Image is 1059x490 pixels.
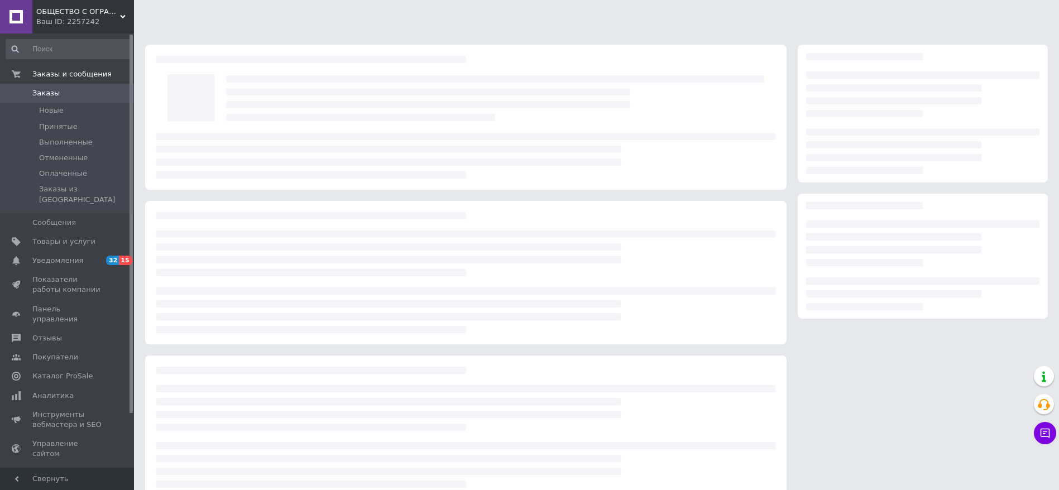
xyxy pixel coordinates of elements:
[32,410,103,430] span: Инструменты вебмастера и SEO
[1034,422,1056,444] button: Чат с покупателем
[32,256,83,266] span: Уведомления
[32,439,103,459] span: Управление сайтом
[32,88,60,98] span: Заказы
[119,256,132,265] span: 15
[39,169,87,179] span: Оплаченные
[32,275,103,295] span: Показатели работы компании
[39,153,88,163] span: Отмененные
[106,256,119,265] span: 32
[39,137,93,147] span: Выполненные
[6,39,132,59] input: Поиск
[32,333,62,343] span: Отзывы
[32,391,74,401] span: Аналитика
[32,371,93,381] span: Каталог ProSale
[39,122,78,132] span: Принятые
[32,69,112,79] span: Заказы и сообщения
[39,184,131,204] span: Заказы из [GEOGRAPHIC_DATA]
[32,218,76,228] span: Сообщения
[39,105,64,116] span: Новые
[32,237,95,247] span: Товары и услуги
[32,352,78,362] span: Покупатели
[32,304,103,324] span: Панель управления
[36,17,134,27] div: Ваш ID: 2257242
[36,7,120,17] span: ОБЩЕСТВО С ОГРАНИЧЕННОЙ ОТВЕТСТВЕННОСТЬЮ "АДРОНИКС ТРЕЙДИНГ"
